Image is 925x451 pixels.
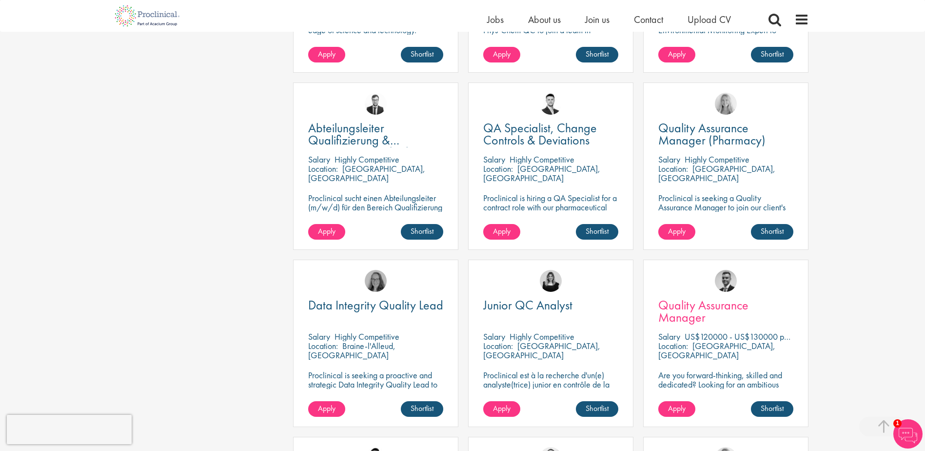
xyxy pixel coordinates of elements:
[576,47,618,62] a: Shortlist
[658,297,748,326] span: Quality Assurance Manager
[658,122,793,146] a: Quality Assurance Manager (Pharmacy)
[715,93,737,115] img: Shannon Briggs
[483,370,618,417] p: Proclinical est à la recherche d'un(e) analyste(trice) junior en contrôle de la qualité pour sout...
[365,93,387,115] img: Antoine Mortiaux
[576,401,618,417] a: Shortlist
[483,154,505,165] span: Salary
[668,403,686,413] span: Apply
[751,224,793,240] a: Shortlist
[483,297,572,313] span: Junior QC Analyst
[401,401,443,417] a: Shortlist
[308,340,338,351] span: Location:
[688,13,731,26] a: Upload CV
[668,226,686,236] span: Apply
[493,403,511,413] span: Apply
[318,403,335,413] span: Apply
[401,224,443,240] a: Shortlist
[658,163,688,174] span: Location:
[483,224,520,240] a: Apply
[658,163,775,184] p: [GEOGRAPHIC_DATA], [GEOGRAPHIC_DATA]
[308,193,443,240] p: Proclinical sucht einen Abteilungsleiter (m/w/d) für den Bereich Qualifizierung zur Verstärkung d...
[308,297,443,313] span: Data Integrity Quality Lead
[576,224,618,240] a: Shortlist
[751,47,793,62] a: Shortlist
[658,299,793,324] a: Quality Assurance Manager
[401,47,443,62] a: Shortlist
[658,224,695,240] a: Apply
[634,13,663,26] a: Contact
[483,163,513,174] span: Location:
[318,226,335,236] span: Apply
[308,122,443,146] a: Abteilungsleiter Qualifizierung & Kalibrierung (m/w/d)
[715,270,737,292] img: Alex Bill
[685,154,749,165] p: Highly Competitive
[685,331,815,342] p: US$120000 - US$130000 per annum
[483,193,618,221] p: Proclinical is hiring a QA Specialist for a contract role with our pharmaceutical client based in...
[365,270,387,292] img: Ingrid Aymes
[335,331,399,342] p: Highly Competitive
[308,163,425,184] p: [GEOGRAPHIC_DATA], [GEOGRAPHIC_DATA]
[308,299,443,311] a: Data Integrity Quality Lead
[510,154,574,165] p: Highly Competitive
[308,154,330,165] span: Salary
[483,401,520,417] a: Apply
[658,120,766,148] span: Quality Assurance Manager (Pharmacy)
[658,47,695,62] a: Apply
[308,370,443,398] p: Proclinical is seeking a proactive and strategic Data Integrity Quality Lead to join a dynamic team.
[483,120,597,148] span: QA Specialist, Change Controls & Deviations
[335,154,399,165] p: Highly Competitive
[528,13,561,26] a: About us
[483,163,600,184] p: [GEOGRAPHIC_DATA], [GEOGRAPHIC_DATA]
[308,163,338,174] span: Location:
[585,13,610,26] a: Join us
[308,340,395,361] p: Braine-l'Alleud, [GEOGRAPHIC_DATA]
[483,299,618,311] a: Junior QC Analyst
[510,331,574,342] p: Highly Competitive
[751,401,793,417] a: Shortlist
[7,415,132,444] iframe: reCAPTCHA
[483,122,618,146] a: QA Specialist, Change Controls & Deviations
[893,419,923,449] img: Chatbot
[540,270,562,292] img: Molly Colclough
[893,419,902,428] span: 1
[493,226,511,236] span: Apply
[483,340,600,361] p: [GEOGRAPHIC_DATA], [GEOGRAPHIC_DATA]
[318,49,335,59] span: Apply
[483,47,520,62] a: Apply
[493,49,511,59] span: Apply
[483,331,505,342] span: Salary
[658,340,688,351] span: Location:
[483,340,513,351] span: Location:
[308,47,345,62] a: Apply
[308,331,330,342] span: Salary
[658,401,695,417] a: Apply
[487,13,504,26] a: Jobs
[658,154,680,165] span: Salary
[308,120,418,161] span: Abteilungsleiter Qualifizierung & Kalibrierung (m/w/d)
[308,224,345,240] a: Apply
[658,331,680,342] span: Salary
[308,401,345,417] a: Apply
[658,340,775,361] p: [GEOGRAPHIC_DATA], [GEOGRAPHIC_DATA]
[658,370,793,398] p: Are you forward-thinking, skilled and dedicated? Looking for an ambitious role within a growing b...
[540,93,562,115] img: Joshua Godden
[658,193,793,221] p: Proclinical is seeking a Quality Assurance Manager to join our client's team for a contract role.
[668,49,686,59] span: Apply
